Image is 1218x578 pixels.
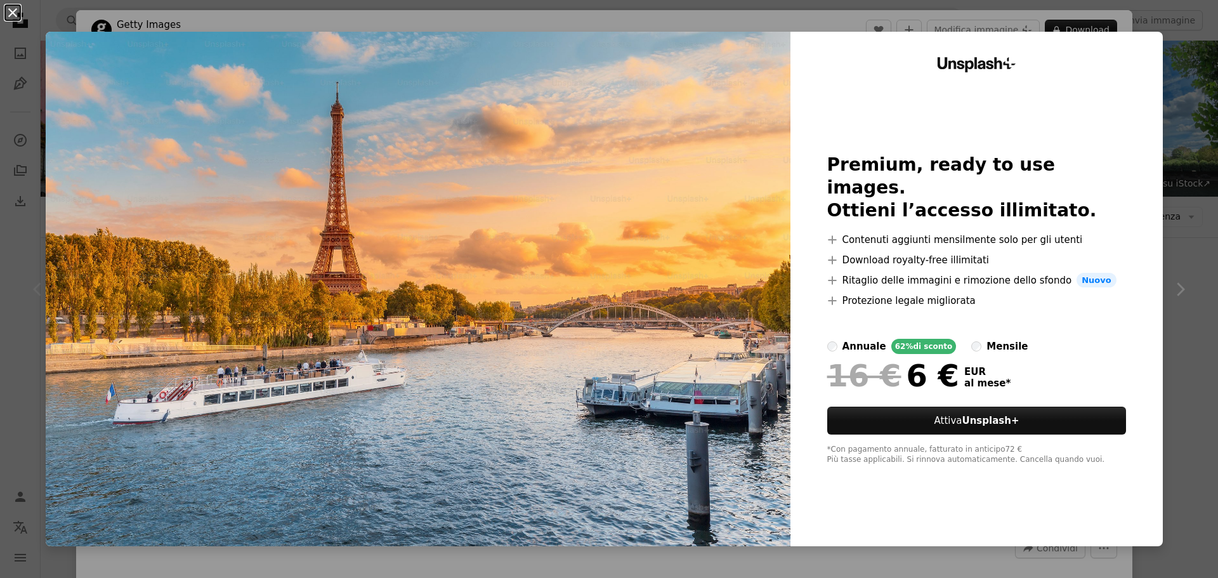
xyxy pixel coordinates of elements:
span: EUR [964,366,1011,378]
div: 6 € [827,359,959,392]
li: Ritaglio delle immagini e rimozione dello sfondo [827,273,1127,288]
h2: Premium, ready to use images. Ottieni l’accesso illimitato. [827,154,1127,222]
li: Download royalty-free illimitati [827,253,1127,268]
span: al mese * [964,378,1011,389]
input: mensile [971,341,981,351]
div: annuale [842,339,886,354]
span: 16 € [827,359,901,392]
div: *Con pagamento annuale, fatturato in anticipo 72 € Più tasse applicabili. Si rinnova automaticame... [827,445,1127,465]
li: Protezione legale migliorata [827,293,1127,308]
div: mensile [986,339,1028,354]
div: 62% di sconto [891,339,957,354]
span: Nuovo [1077,273,1116,288]
input: annuale62%di sconto [827,341,837,351]
button: AttivaUnsplash+ [827,407,1127,435]
li: Contenuti aggiunti mensilmente solo per gli utenti [827,232,1127,247]
strong: Unsplash+ [962,415,1019,426]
